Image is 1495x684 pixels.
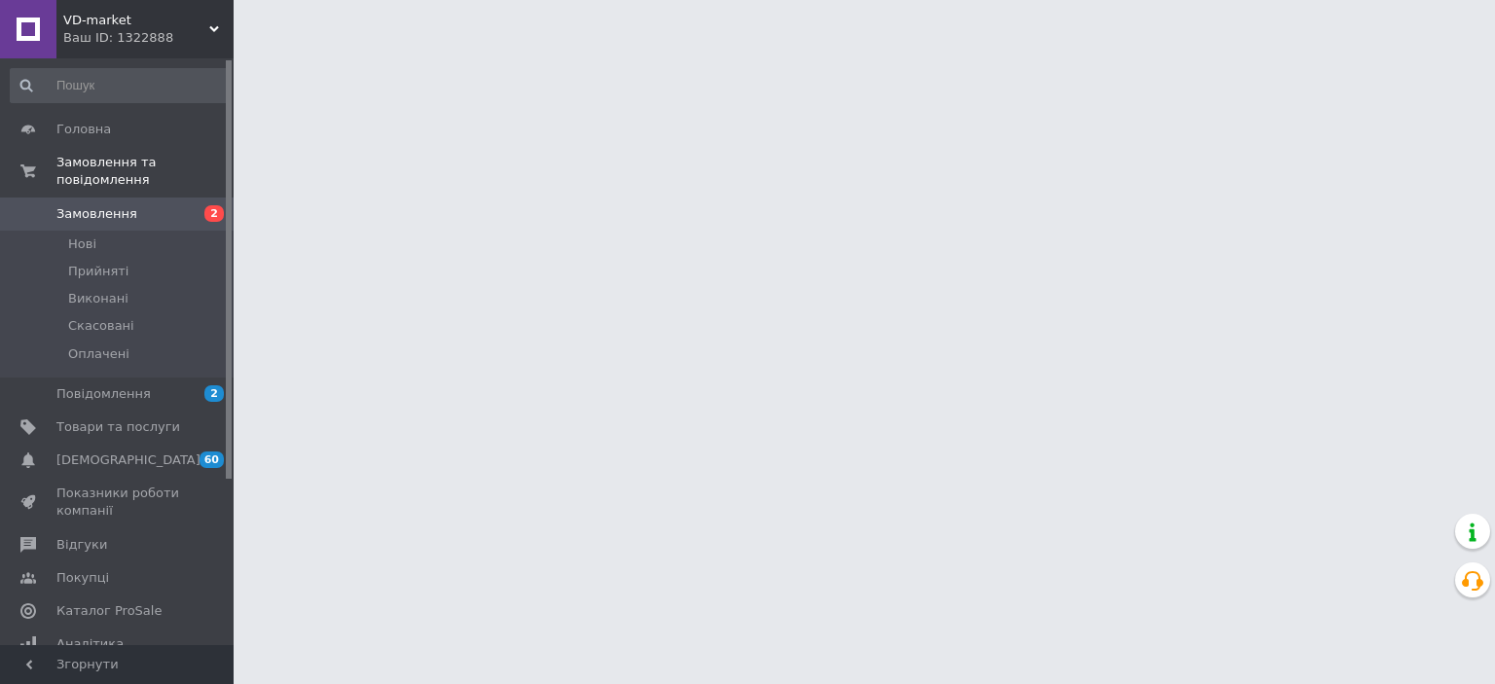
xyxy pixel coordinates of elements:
[56,385,151,403] span: Повідомлення
[68,317,134,335] span: Скасовані
[10,68,230,103] input: Пошук
[56,569,109,587] span: Покупці
[200,451,224,468] span: 60
[56,536,107,554] span: Відгуки
[63,29,234,47] div: Ваш ID: 1322888
[56,121,111,138] span: Головна
[204,205,224,222] span: 2
[68,263,128,280] span: Прийняті
[56,485,180,520] span: Показники роботи компанії
[63,12,209,29] span: VD-market
[56,635,124,653] span: Аналітика
[56,418,180,436] span: Товари та послуги
[56,205,137,223] span: Замовлення
[68,235,96,253] span: Нові
[56,154,234,189] span: Замовлення та повідомлення
[204,385,224,402] span: 2
[56,602,162,620] span: Каталог ProSale
[68,290,128,307] span: Виконані
[56,451,201,469] span: [DEMOGRAPHIC_DATA]
[68,345,129,363] span: Оплачені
